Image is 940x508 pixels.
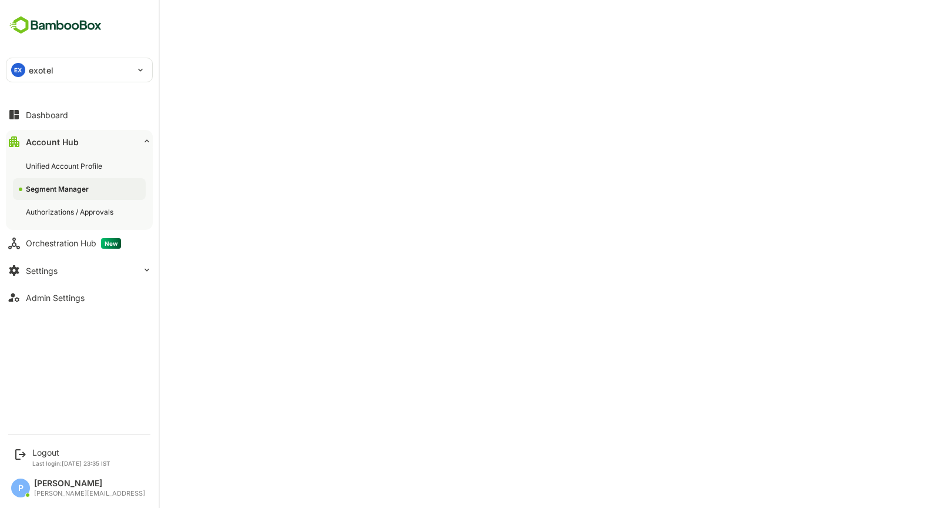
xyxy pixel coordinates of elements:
[26,293,85,303] div: Admin Settings
[6,14,105,36] img: BambooboxFullLogoMark.5f36c76dfaba33ec1ec1367b70bb1252.svg
[26,161,105,171] div: Unified Account Profile
[6,130,153,153] button: Account Hub
[26,110,68,120] div: Dashboard
[26,184,91,194] div: Segment Manager
[32,447,110,457] div: Logout
[101,238,121,249] span: New
[6,232,153,255] button: Orchestration HubNew
[6,259,153,282] button: Settings
[11,63,25,77] div: EX
[26,137,79,147] div: Account Hub
[6,286,153,309] button: Admin Settings
[26,238,121,249] div: Orchestration Hub
[26,266,58,276] div: Settings
[26,207,116,217] div: Authorizations / Approvals
[32,460,110,467] p: Last login: [DATE] 23:35 IST
[34,490,145,497] div: [PERSON_NAME][EMAIL_ADDRESS]
[11,479,30,497] div: P
[6,58,152,82] div: EXexotel
[34,479,145,489] div: [PERSON_NAME]
[29,64,53,76] p: exotel
[6,103,153,126] button: Dashboard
